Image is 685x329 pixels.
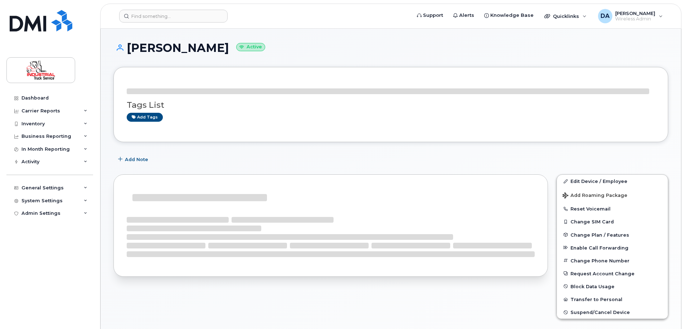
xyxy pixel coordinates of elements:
[557,280,668,293] button: Block Data Usage
[557,215,668,228] button: Change SIM Card
[113,42,668,54] h1: [PERSON_NAME]
[113,153,154,166] button: Add Note
[125,156,148,163] span: Add Note
[127,113,163,122] a: Add tags
[557,228,668,241] button: Change Plan / Features
[236,43,265,51] small: Active
[557,267,668,280] button: Request Account Change
[127,101,655,110] h3: Tags List
[557,254,668,267] button: Change Phone Number
[570,245,628,250] span: Enable Call Forwarding
[557,306,668,319] button: Suspend/Cancel Device
[557,241,668,254] button: Enable Call Forwarding
[557,188,668,202] button: Add Roaming Package
[557,293,668,306] button: Transfer to Personal
[570,310,630,315] span: Suspend/Cancel Device
[563,193,627,199] span: Add Roaming Package
[557,202,668,215] button: Reset Voicemail
[570,232,629,237] span: Change Plan / Features
[557,175,668,188] a: Edit Device / Employee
